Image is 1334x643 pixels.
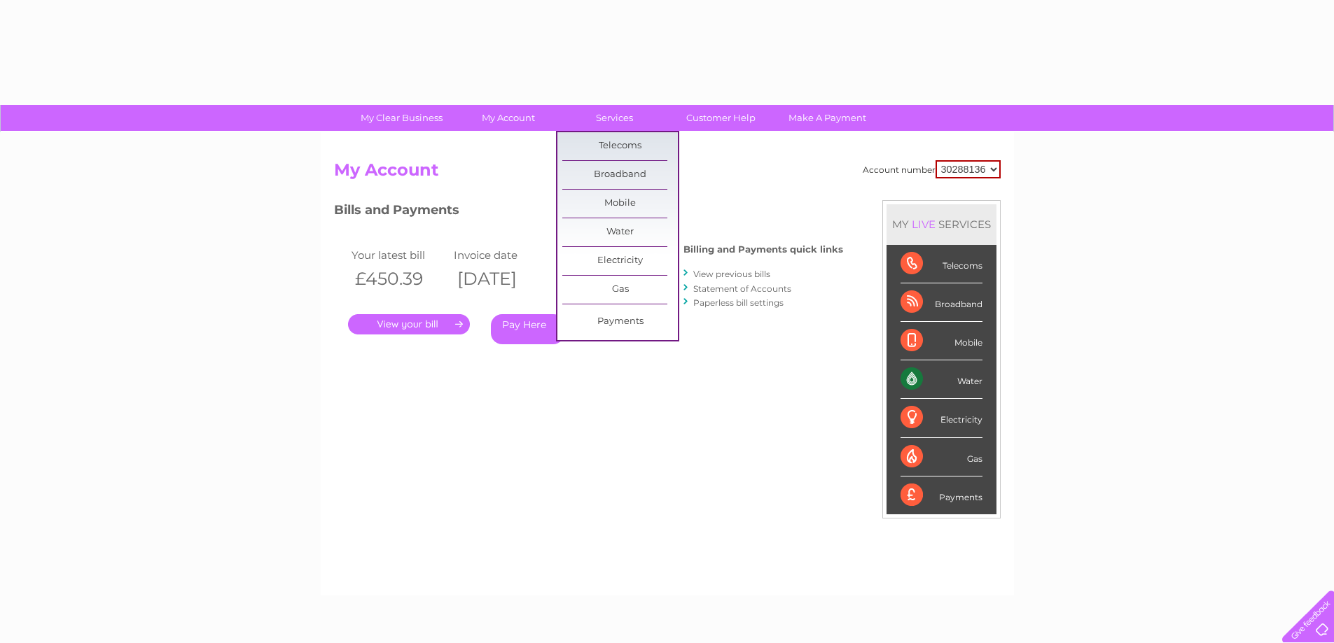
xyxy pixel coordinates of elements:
[887,204,996,244] div: MY SERVICES
[901,322,982,360] div: Mobile
[348,314,470,334] a: .
[348,246,450,264] td: Your latest bill
[663,105,779,131] a: Customer Help
[901,399,982,437] div: Electricity
[901,360,982,399] div: Water
[557,105,672,131] a: Services
[901,476,982,514] div: Payments
[562,308,678,336] a: Payments
[693,297,784,308] a: Paperless bill settings
[863,160,1001,178] div: Account number
[450,246,553,264] td: Invoice date
[450,264,553,293] th: [DATE]
[901,245,982,283] div: Telecoms
[348,264,450,293] th: £450.39
[491,314,564,344] a: Pay Here
[562,276,678,304] a: Gas
[562,161,678,189] a: Broadband
[344,105,459,131] a: My Clear Business
[909,218,938,231] div: LIVE
[450,105,566,131] a: My Account
[770,105,885,131] a: Make A Payment
[334,200,843,225] h3: Bills and Payments
[562,247,678,275] a: Electricity
[693,283,791,294] a: Statement of Accounts
[693,269,770,279] a: View previous bills
[562,132,678,160] a: Telecoms
[334,160,1001,187] h2: My Account
[562,218,678,246] a: Water
[901,283,982,322] div: Broadband
[901,438,982,476] div: Gas
[683,244,843,255] h4: Billing and Payments quick links
[562,190,678,218] a: Mobile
